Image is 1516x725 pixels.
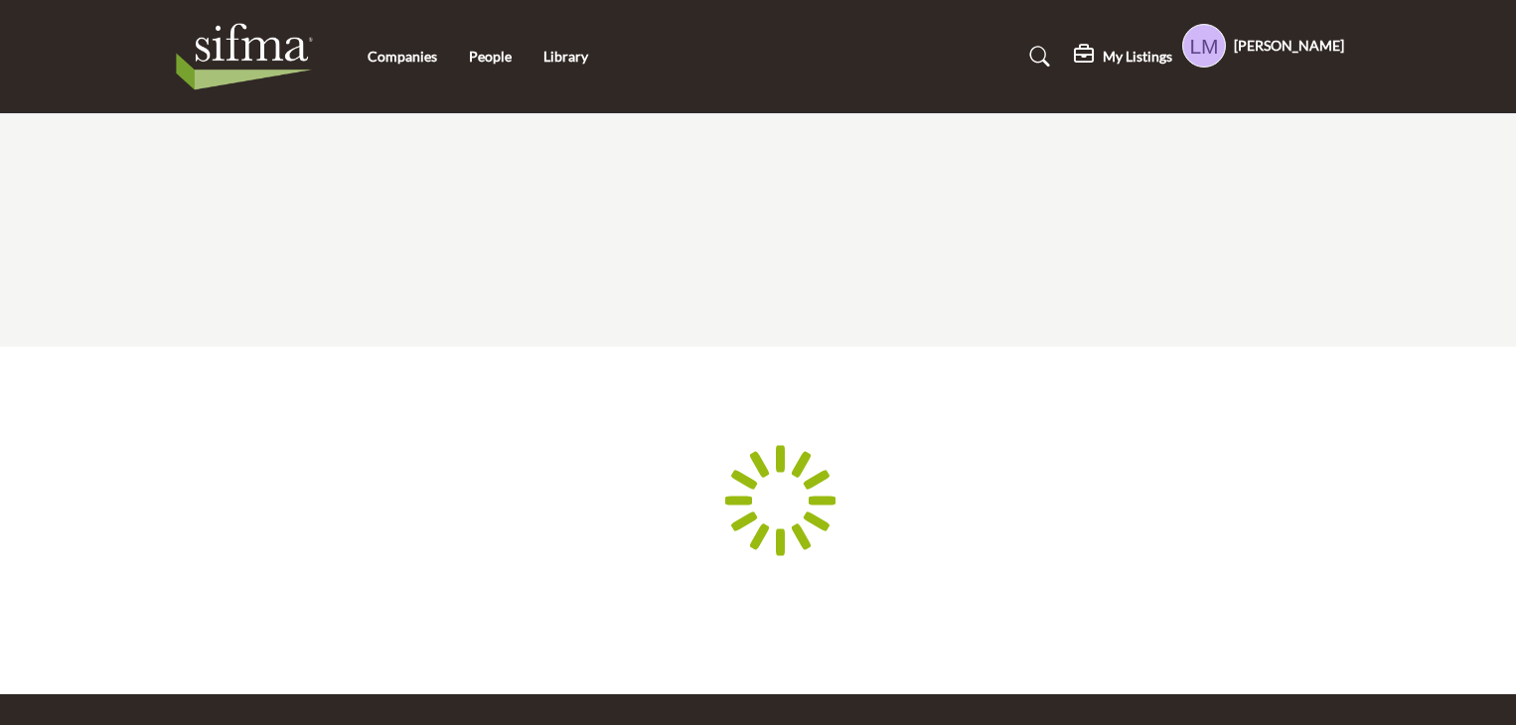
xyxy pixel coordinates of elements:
div: My Listings [1074,45,1172,69]
a: Companies [368,48,437,65]
button: Show hide supplier dropdown [1182,24,1226,68]
a: People [469,48,512,65]
h5: [PERSON_NAME] [1234,36,1344,56]
h5: My Listings [1103,48,1172,66]
a: Library [543,48,588,65]
a: Search [1010,41,1063,72]
img: Site Logo [173,17,327,96]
